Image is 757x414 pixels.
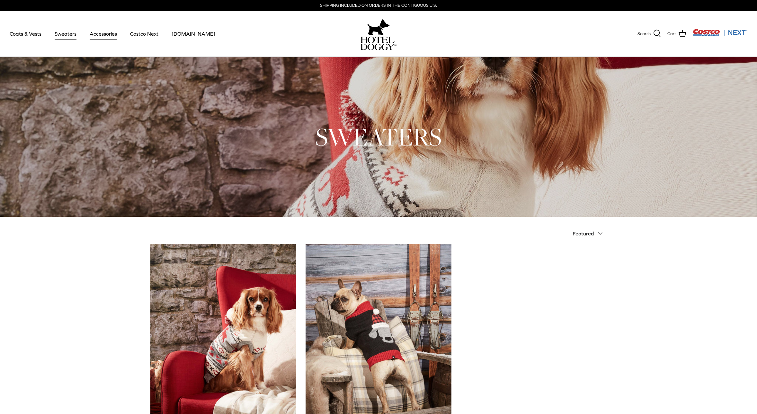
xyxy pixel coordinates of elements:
a: Coats & Vests [4,23,47,45]
h1: SWEATERS [150,121,607,153]
button: Featured [573,226,607,241]
a: Cart [667,30,686,38]
span: Featured [573,231,594,236]
a: [DOMAIN_NAME] [166,23,221,45]
img: Costco Next [693,29,747,37]
img: hoteldoggy.com [367,17,390,37]
a: Accessories [84,23,123,45]
span: Search [637,31,651,37]
a: Sweaters [49,23,82,45]
a: Costco Next [124,23,164,45]
img: hoteldoggycom [361,37,396,50]
a: Visit Costco Next [693,33,747,38]
span: Cart [667,31,676,37]
a: Search [637,30,661,38]
a: hoteldoggy.com hoteldoggycom [361,17,396,50]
